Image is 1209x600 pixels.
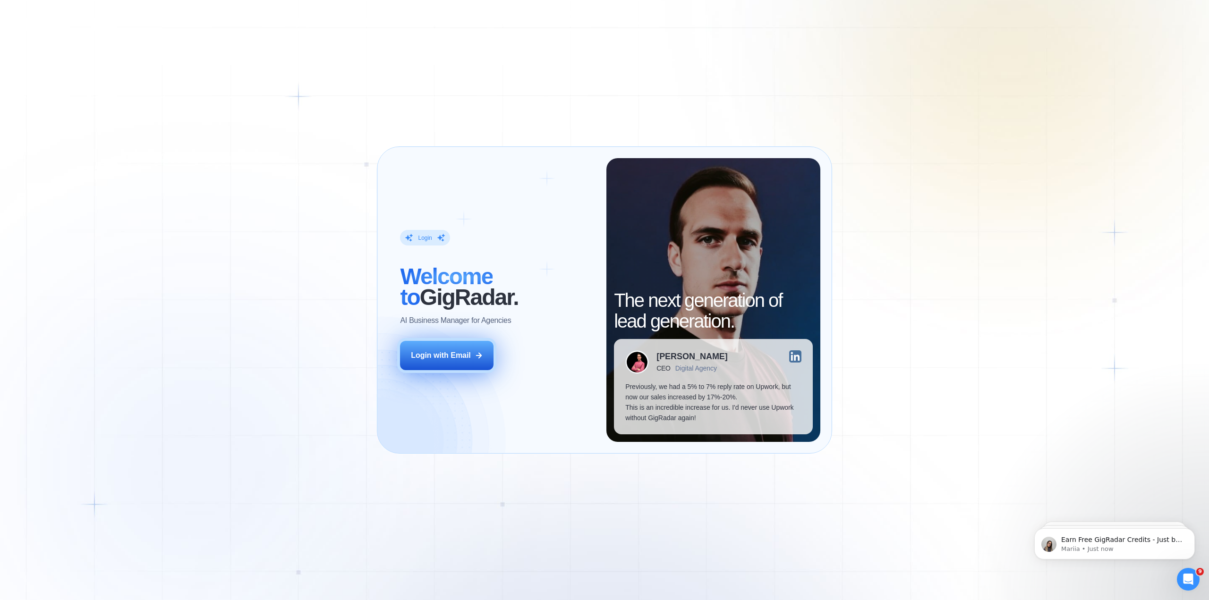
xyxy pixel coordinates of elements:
[614,290,812,331] h2: The next generation of lead generation.
[656,352,728,361] div: [PERSON_NAME]
[400,315,511,326] p: AI Business Manager for Agencies
[656,364,670,372] div: CEO
[400,266,595,308] h2: ‍ GigRadar.
[625,381,801,423] p: Previously, we had a 5% to 7% reply rate on Upwork, but now our sales increased by 17%-20%. This ...
[1196,568,1204,575] span: 9
[411,350,471,361] div: Login with Email
[675,364,717,372] div: Digital Agency
[400,264,493,310] span: Welcome to
[1177,568,1200,591] iframe: Intercom live chat
[418,234,432,242] div: Login
[1020,508,1209,575] iframe: Intercom notifications message
[400,341,494,370] button: Login with Email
